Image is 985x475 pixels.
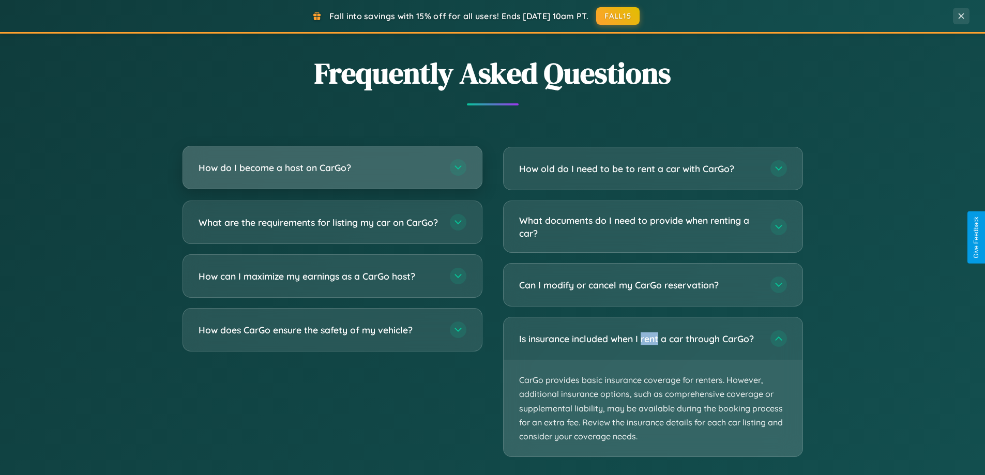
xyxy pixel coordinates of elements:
[973,217,980,258] div: Give Feedback
[329,11,588,21] span: Fall into savings with 15% off for all users! Ends [DATE] 10am PT.
[199,324,440,336] h3: How does CarGo ensure the safety of my vehicle?
[504,360,802,456] p: CarGo provides basic insurance coverage for renters. However, additional insurance options, such ...
[519,279,760,292] h3: Can I modify or cancel my CarGo reservation?
[183,53,803,93] h2: Frequently Asked Questions
[199,161,440,174] h3: How do I become a host on CarGo?
[199,270,440,283] h3: How can I maximize my earnings as a CarGo host?
[519,214,760,239] h3: What documents do I need to provide when renting a car?
[596,7,640,25] button: FALL15
[199,216,440,229] h3: What are the requirements for listing my car on CarGo?
[519,162,760,175] h3: How old do I need to be to rent a car with CarGo?
[519,332,760,345] h3: Is insurance included when I rent a car through CarGo?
